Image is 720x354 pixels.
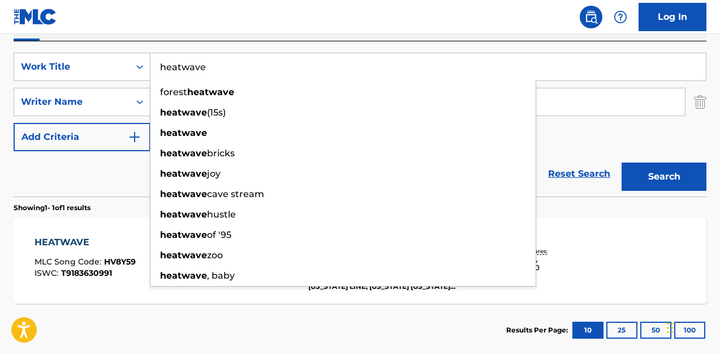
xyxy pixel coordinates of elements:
button: Add Criteria [14,123,150,151]
button: 50 [640,322,671,339]
p: Results Per Page: [506,325,571,335]
div: HEATWAVE [35,236,136,249]
strong: heatwave [160,148,207,159]
img: search [584,10,598,24]
span: of '95 [207,229,231,240]
button: Search [622,163,706,191]
span: hustle [207,209,236,220]
button: 25 [606,322,637,339]
img: MLC Logo [14,8,57,25]
strong: heatwave [160,209,207,220]
span: forest [160,87,187,97]
strong: heatwave [187,87,234,97]
span: HV8Y59 [104,257,136,267]
p: Showing 1 - 1 of 1 results [14,203,90,213]
span: joy [207,168,221,179]
a: Reset Search [542,161,616,186]
span: , baby [207,270,235,281]
strong: heatwave [160,107,207,118]
strong: heatwave [160,189,207,199]
button: 10 [572,322,603,339]
div: Drag [667,311,674,345]
strong: heatwave [160,168,207,179]
span: bricks [207,148,235,159]
form: Search Form [14,53,706,197]
img: Delete Criterion [694,88,706,116]
span: T9183630991 [61,268,112,278]
strong: heatwave [160,250,207,261]
div: Help [609,6,632,28]
div: Writer Name [21,95,123,109]
a: Log In [639,3,706,31]
span: (15s) [207,107,226,118]
strong: heatwave [160,127,207,138]
a: Public Search [580,6,602,28]
span: cave stream [207,189,264,199]
img: 9d2ae6d4665cec9f34b9.svg [128,130,141,144]
span: MLC Song Code : [35,257,104,267]
img: help [614,10,627,24]
div: Work Title [21,60,123,74]
span: ISWC : [35,268,61,278]
strong: heatwave [160,229,207,240]
strong: heatwave [160,270,207,281]
iframe: Chat Widget [663,300,720,354]
a: HEATWAVEMLC Song Code:HV8Y59ISWC:T9183630991Writers (6)[PERSON_NAME], [PERSON_NAME], [PERSON_NAME... [14,219,706,304]
span: zoo [207,250,223,261]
